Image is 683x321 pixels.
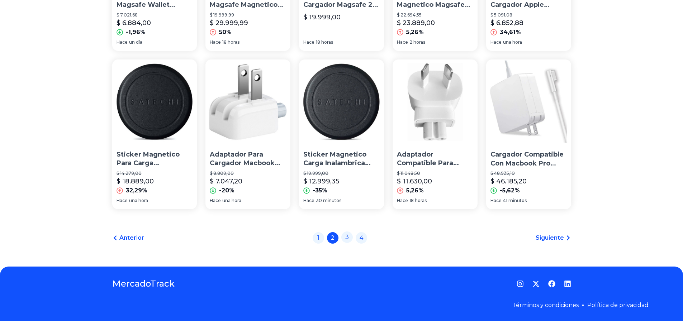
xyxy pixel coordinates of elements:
span: 18 horas [222,39,239,45]
a: Adaptador Compatible Para Cargador Macbook Magsafe Pro iPadAdaptador Compatible Para Cargador Mac... [393,59,478,209]
p: $ 11.048,50 [397,171,473,176]
p: $ 29.999,99 [210,18,248,28]
img: Cargador Compatible Con Macbook Pro Magsafe 1 60w Y 85w [486,59,571,144]
a: 3 [341,231,353,243]
p: -20% [219,186,234,195]
p: 32,29% [126,186,147,195]
span: Hace [303,39,314,45]
span: Hace [117,39,128,45]
p: $ 19.999,00 [303,171,380,176]
a: Instagram [517,280,524,287]
a: Anterior [112,234,144,242]
span: Hace [303,198,314,203]
p: $ 6.852,88 [490,18,523,28]
span: Hace [397,39,408,45]
span: Siguiente [536,234,564,242]
img: Sticker Magnetico Para Carga Inalambrica Magsafe Satechi [112,59,197,144]
p: Adaptador Para Cargador Macbook Magsafe Pro iPad Ibook [210,150,286,168]
a: Twitter [532,280,540,287]
p: $ 14.279,00 [117,171,193,176]
span: Anterior [119,234,144,242]
span: un día [129,39,142,45]
span: Hace [490,39,502,45]
p: $ 18.889,00 [117,176,154,186]
p: Adaptador Compatible Para Cargador Macbook Magsafe Pro iPad [397,150,473,168]
a: 4 [356,232,367,244]
p: Sticker Magnetico Para Carga Inalambrica Magsafe Satechi [117,150,193,168]
p: $ 12.999,35 [303,176,339,186]
p: 5,26% [406,28,424,37]
span: 18 horas [316,39,333,45]
span: Hace [210,198,221,203]
p: -1,96% [126,28,146,37]
img: Adaptador Para Cargador Macbook Magsafe Pro iPad Ibook [205,59,290,144]
p: $ 48.935,10 [490,171,567,176]
p: $ 46.185,20 [490,176,527,186]
span: una hora [503,39,522,45]
p: 50% [219,28,232,37]
p: $ 7.021,68 [117,12,193,18]
a: Cargador Compatible Con Macbook Pro Magsafe 1 60w Y 85wCargador Compatible Con Macbook Pro Magsaf... [486,59,571,209]
p: 34,61% [500,28,521,37]
a: Sticker Magnetico Carga Inalambrica Magsafe Satechi iPhoneSticker Magnetico Carga Inalambrica Mag... [299,59,384,209]
img: Adaptador Compatible Para Cargador Macbook Magsafe Pro iPad [393,59,478,144]
p: Sticker Magnetico Carga Inalambrica Magsafe Satechi iPhone [303,150,380,168]
span: una hora [129,198,148,203]
span: Hace [490,198,502,203]
span: 2 horas [409,39,425,45]
p: $ 22.694,55 [397,12,473,18]
a: Adaptador Para Cargador Macbook Magsafe Pro iPad IbookAdaptador Para Cargador Macbook Magsafe Pro... [205,59,290,209]
span: una hora [222,198,241,203]
img: Sticker Magnetico Carga Inalambrica Magsafe Satechi iPhone [299,59,384,144]
p: $ 19.999,99 [210,12,286,18]
p: -5,62% [500,186,520,195]
a: Facebook [548,280,555,287]
p: -35% [313,186,327,195]
a: 1 [313,232,324,244]
span: 41 minutos [503,198,527,203]
a: Siguiente [536,234,571,242]
p: $ 23.889,00 [397,18,435,28]
p: $ 6.884,00 [117,18,151,28]
a: Sticker Magnetico Para Carga Inalambrica Magsafe SatechiSticker Magnetico Para Carga Inalambrica ... [112,59,197,209]
span: Hace [117,198,128,203]
a: MercadoTrack [112,278,175,289]
p: $ 19.999,00 [303,12,341,22]
p: $ 8.809,00 [210,171,286,176]
a: Política de privacidad [587,302,649,308]
span: Hace [210,39,221,45]
a: Términos y condiciones [512,302,579,308]
p: $ 11.630,00 [397,176,432,186]
a: LinkedIn [564,280,571,287]
p: 5,26% [406,186,424,195]
p: $ 7.047,20 [210,176,242,186]
span: 18 horas [409,198,427,203]
p: $ 5.091,08 [490,12,567,18]
span: Hace [397,198,408,203]
span: 30 minutos [316,198,341,203]
p: Cargador Compatible Con Macbook Pro Magsafe 1 60w Y 85w [490,150,567,168]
